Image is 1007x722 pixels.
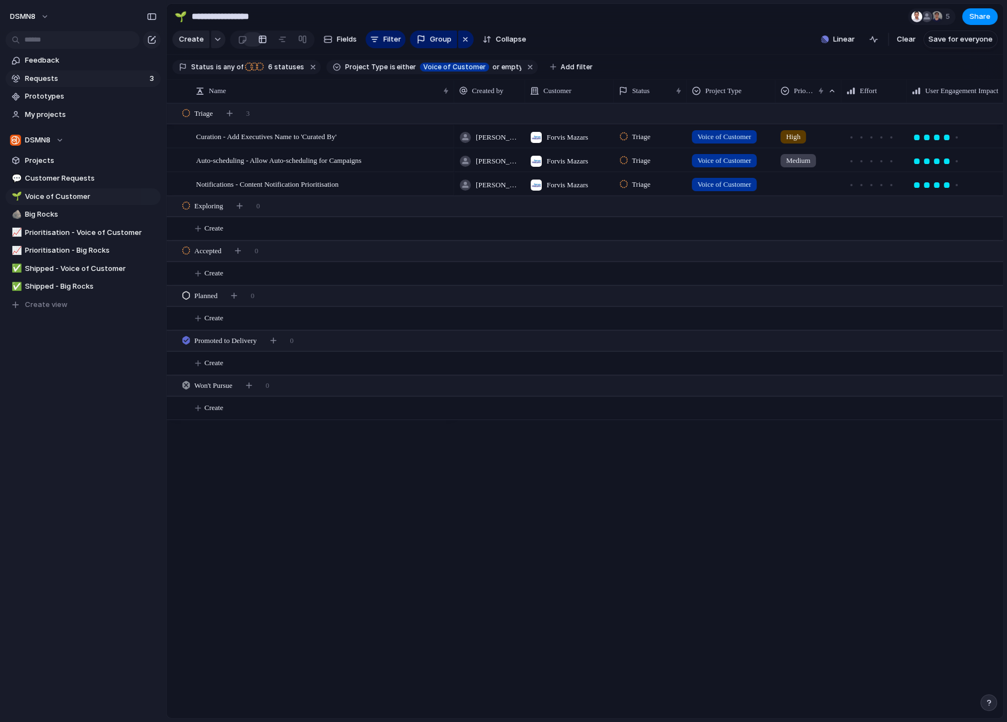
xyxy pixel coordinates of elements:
[561,62,593,72] span: Add filter
[632,179,650,190] span: Triage
[12,226,19,239] div: 📈
[786,155,810,166] span: Medium
[6,224,161,241] div: 📈Prioritisation - Voice of Customer
[194,108,213,119] span: Triage
[150,73,156,84] span: 3
[345,62,388,72] span: Project Type
[6,278,161,295] a: ✅Shipped - Big Rocks
[897,34,916,45] span: Clear
[290,335,294,346] span: 0
[816,31,859,48] button: Linear
[25,245,157,256] span: Prioritisation - Big Rocks
[6,70,161,87] a: Requests3
[12,244,19,257] div: 📈
[430,34,451,45] span: Group
[786,131,800,142] span: High
[476,156,520,167] span: [PERSON_NAME]
[6,206,161,223] a: 🪨Big Rocks
[478,30,531,48] button: Collapse
[10,281,21,292] button: ✅
[697,131,751,142] span: Voice of Customer
[174,9,187,24] div: 🌱
[25,173,157,184] span: Customer Requests
[25,281,157,292] span: Shipped - Big Rocks
[925,85,998,96] span: User Engagement Impact
[632,155,650,166] span: Triage
[6,260,161,277] a: ✅Shipped - Voice of Customer
[10,227,21,238] button: 📈
[204,223,223,234] span: Create
[418,61,523,73] button: Voice of Customeror empty
[476,132,520,143] span: [PERSON_NAME]
[204,313,223,324] span: Create
[860,85,877,96] span: Effort
[366,30,405,48] button: Filter
[25,55,157,66] span: Feedback
[928,34,993,45] span: Save for everyone
[969,11,990,22] span: Share
[388,61,419,73] button: iseither
[172,8,189,25] button: 🌱
[697,155,751,166] span: Voice of Customer
[410,30,457,48] button: Group
[25,109,157,120] span: My projects
[194,201,223,212] span: Exploring
[946,11,953,22] span: 5
[25,209,157,220] span: Big Rocks
[196,177,338,190] span: Notifications - Content Notification Prioritisation
[705,85,742,96] span: Project Type
[172,30,209,48] button: Create
[337,34,357,45] span: Fields
[12,280,19,293] div: ✅
[25,227,157,238] span: Prioritisation - Voice of Customer
[204,357,223,368] span: Create
[266,380,270,391] span: 0
[10,245,21,256] button: 📈
[194,380,233,391] span: Won't Pursue
[10,209,21,220] button: 🪨
[255,245,259,257] span: 0
[923,30,998,48] button: Save for everyone
[25,299,68,310] span: Create view
[632,85,650,96] span: Status
[10,263,21,274] button: ✅
[209,85,226,96] span: Name
[246,108,250,119] span: 3
[10,173,21,184] button: 💬
[543,85,572,96] span: Customer
[6,170,161,187] a: 💬Customer Requests
[251,290,255,301] span: 0
[179,34,204,45] span: Create
[10,191,21,202] button: 🌱
[547,180,588,191] span: Forvis Mazars
[12,190,19,203] div: 🌱
[265,63,274,71] span: 6
[547,156,588,167] span: Forvis Mazars
[204,268,223,279] span: Create
[892,30,920,48] button: Clear
[256,201,260,212] span: 0
[216,62,222,72] span: is
[395,62,417,72] span: either
[5,8,55,25] button: DSMN8
[476,180,520,191] span: [PERSON_NAME]
[794,85,814,96] span: Priority
[319,30,361,48] button: Fields
[496,34,526,45] span: Collapse
[10,11,35,22] span: DSMN8
[6,88,161,105] a: Prototypes
[6,242,161,259] a: 📈Prioritisation - Big Rocks
[543,59,599,75] button: Add filter
[25,91,157,102] span: Prototypes
[6,296,161,313] button: Create view
[25,263,157,274] span: Shipped - Voice of Customer
[191,62,214,72] span: Status
[222,62,243,72] span: any of
[196,130,336,142] span: Curation - Add Executives Name to 'Curated By'
[204,402,223,413] span: Create
[214,61,245,73] button: isany of
[423,62,486,72] span: Voice of Customer
[6,52,161,69] a: Feedback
